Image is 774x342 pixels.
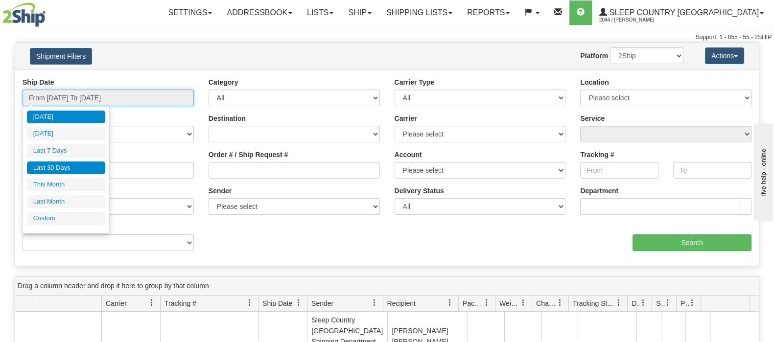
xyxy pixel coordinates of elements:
span: Pickup Status [680,298,689,308]
label: Platform [580,51,608,61]
a: Shipping lists [379,0,460,25]
a: Delivery Status filter column settings [635,295,652,311]
a: Settings [161,0,219,25]
label: Tracking # [580,150,614,160]
span: Recipient [387,298,416,308]
button: Actions [705,47,744,64]
label: Order # / Ship Request # [209,150,288,160]
span: Shipment Issues [656,298,664,308]
a: Reports [460,0,517,25]
span: 2044 / [PERSON_NAME] [599,15,673,25]
a: Ship [341,0,378,25]
span: Ship Date [262,298,292,308]
div: live help - online [7,8,91,16]
a: Sleep Country [GEOGRAPHIC_DATA] 2044 / [PERSON_NAME] [592,0,771,25]
span: Weight [499,298,520,308]
img: logo2044.jpg [2,2,46,27]
a: Addressbook [219,0,300,25]
span: Sender [311,298,333,308]
button: Shipment Filters [30,48,92,65]
a: Ship Date filter column settings [290,295,307,311]
span: Carrier [106,298,127,308]
label: Category [209,77,238,87]
a: Recipient filter column settings [442,295,458,311]
label: Destination [209,114,246,123]
a: Packages filter column settings [478,295,495,311]
span: Packages [463,298,483,308]
a: Tracking # filter column settings [241,295,258,311]
label: Carrier Type [395,77,434,87]
li: Last 30 Days [27,161,105,175]
label: Ship Date [23,77,54,87]
div: Support: 1 - 855 - 55 - 2SHIP [2,33,772,42]
iframe: chat widget [751,121,773,221]
span: Tracking Status [573,298,615,308]
li: Custom [27,212,105,225]
span: Delivery Status [632,298,640,308]
label: Delivery Status [395,186,444,196]
a: Weight filter column settings [515,295,532,311]
label: Location [580,77,609,87]
a: Tracking Status filter column settings [610,295,627,311]
a: Lists [300,0,341,25]
span: Charge [536,298,557,308]
a: Shipment Issues filter column settings [659,295,676,311]
li: Last Month [27,195,105,208]
label: Carrier [395,114,417,123]
li: [DATE] [27,127,105,140]
label: Department [580,186,618,196]
a: Pickup Status filter column settings [684,295,701,311]
li: Last 7 Days [27,144,105,158]
label: Sender [209,186,232,196]
span: Sleep Country [GEOGRAPHIC_DATA] [607,8,759,17]
input: To [673,162,751,179]
label: Account [395,150,422,160]
input: From [580,162,658,179]
a: Carrier filter column settings [143,295,160,311]
a: Charge filter column settings [552,295,568,311]
a: Sender filter column settings [366,295,383,311]
input: Search [633,234,751,251]
li: This Month [27,178,105,191]
label: Service [580,114,605,123]
li: [DATE] [27,111,105,124]
span: Tracking # [164,298,196,308]
div: grid grouping header [15,276,759,296]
